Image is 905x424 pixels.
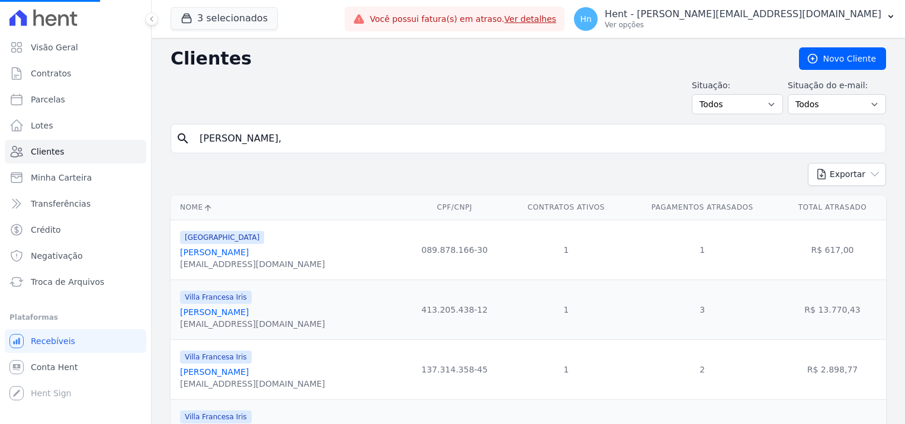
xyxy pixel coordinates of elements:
a: Negativação [5,244,146,268]
a: Lotes [5,114,146,137]
td: 1 [625,220,779,280]
a: Troca de Arquivos [5,270,146,294]
a: Parcelas [5,88,146,111]
button: Exportar [808,163,886,186]
span: Visão Geral [31,41,78,53]
a: Contratos [5,62,146,85]
td: 1 [506,220,625,280]
span: Parcelas [31,94,65,105]
th: Contratos Ativos [506,195,625,220]
a: Crédito [5,218,146,242]
span: Recebíveis [31,335,75,347]
a: [PERSON_NAME] [180,307,249,317]
td: R$ 617,00 [779,220,886,280]
span: Troca de Arquivos [31,276,104,288]
a: [PERSON_NAME] [180,248,249,257]
td: 2 [625,339,779,399]
td: R$ 2.898,77 [779,339,886,399]
a: Conta Hent [5,355,146,379]
span: [GEOGRAPHIC_DATA] [180,231,264,244]
a: Transferências [5,192,146,216]
a: Recebíveis [5,329,146,353]
div: Plataformas [9,310,142,325]
div: [EMAIL_ADDRESS][DOMAIN_NAME] [180,258,325,270]
input: Buscar por nome, CPF ou e-mail [192,127,881,150]
th: Pagamentos Atrasados [625,195,779,220]
td: 137.314.358-45 [403,339,507,399]
span: Conta Hent [31,361,78,373]
td: 1 [506,280,625,339]
a: Ver detalhes [505,14,557,24]
th: CPF/CNPJ [403,195,507,220]
th: Total Atrasado [779,195,886,220]
a: Clientes [5,140,146,163]
span: Villa Francesa Iris [180,410,252,423]
td: 3 [625,280,779,339]
a: Visão Geral [5,36,146,59]
div: [EMAIL_ADDRESS][DOMAIN_NAME] [180,318,325,330]
div: [EMAIL_ADDRESS][DOMAIN_NAME] [180,378,325,390]
i: search [176,131,190,146]
span: Transferências [31,198,91,210]
label: Situação: [692,79,783,92]
p: Ver opções [605,20,881,30]
h2: Clientes [171,48,780,69]
td: 1 [506,339,625,399]
span: Crédito [31,224,61,236]
td: R$ 13.770,43 [779,280,886,339]
span: Hn [580,15,591,23]
a: [PERSON_NAME] [180,367,249,377]
label: Situação do e-mail: [788,79,886,92]
p: Hent - [PERSON_NAME][EMAIL_ADDRESS][DOMAIN_NAME] [605,8,881,20]
span: Minha Carteira [31,172,92,184]
span: Você possui fatura(s) em atraso. [370,13,556,25]
button: Hn Hent - [PERSON_NAME][EMAIL_ADDRESS][DOMAIN_NAME] Ver opções [564,2,905,36]
span: Negativação [31,250,83,262]
span: Lotes [31,120,53,131]
button: 3 selecionados [171,7,278,30]
th: Nome [171,195,403,220]
span: Contratos [31,68,71,79]
a: Minha Carteira [5,166,146,189]
span: Villa Francesa Iris [180,291,252,304]
span: Clientes [31,146,64,158]
td: 413.205.438-12 [403,280,507,339]
a: Novo Cliente [799,47,886,70]
td: 089.878.166-30 [403,220,507,280]
span: Villa Francesa Iris [180,351,252,364]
